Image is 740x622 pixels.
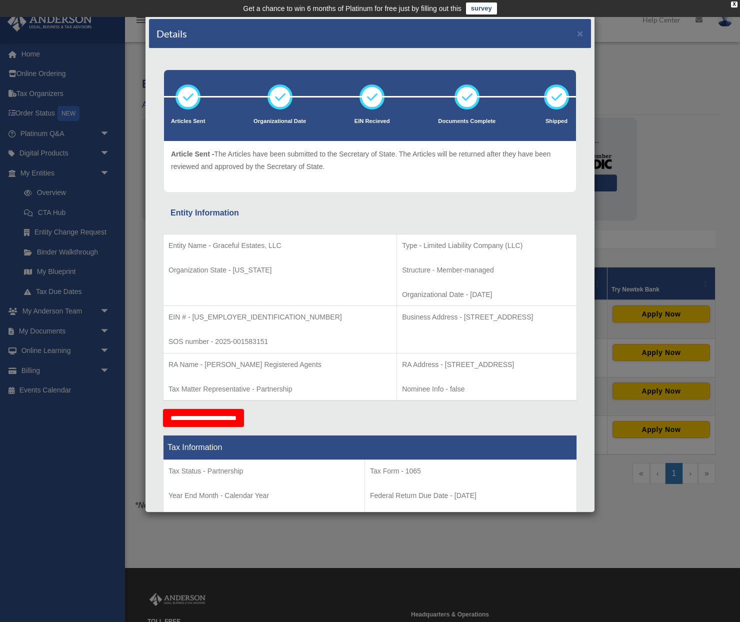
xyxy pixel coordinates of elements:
div: close [731,1,737,7]
p: Entity Name - Graceful Estates, LLC [168,239,391,252]
p: Articles Sent [171,116,205,126]
p: Organization State - [US_STATE] [168,264,391,276]
p: Tax Status - Partnership [168,465,359,477]
button: × [577,28,583,38]
p: The Articles have been submitted to the Secretary of State. The Articles will be returned after t... [171,148,569,172]
p: Organizational Date [253,116,306,126]
p: SOS number - 2025-001583151 [168,335,391,348]
p: EIN # - [US_EMPLOYER_IDENTIFICATION_NUMBER] [168,311,391,323]
a: survey [466,2,497,14]
h4: Details [156,26,187,40]
p: Structure - Member-managed [402,264,571,276]
p: RA Name - [PERSON_NAME] Registered Agents [168,358,391,371]
p: Business Address - [STREET_ADDRESS] [402,311,571,323]
p: Documents Complete [438,116,495,126]
p: Tax Form - 1065 [370,465,571,477]
td: Tax Period Type - Calendar Year [163,460,365,534]
div: Get a chance to win 6 months of Platinum for free just by filling out this [243,2,461,14]
div: Entity Information [170,206,569,220]
p: Tax Matter Representative - Partnership [168,383,391,395]
p: RA Address - [STREET_ADDRESS] [402,358,571,371]
p: Shipped [544,116,569,126]
p: Type - Limited Liability Company (LLC) [402,239,571,252]
p: Organizational Date - [DATE] [402,288,571,301]
p: Nominee Info - false [402,383,571,395]
p: EIN Recieved [354,116,390,126]
span: Article Sent - [171,150,214,158]
p: Year End Month - Calendar Year [168,489,359,502]
p: Federal Return Due Date - [DATE] [370,489,571,502]
th: Tax Information [163,435,577,460]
